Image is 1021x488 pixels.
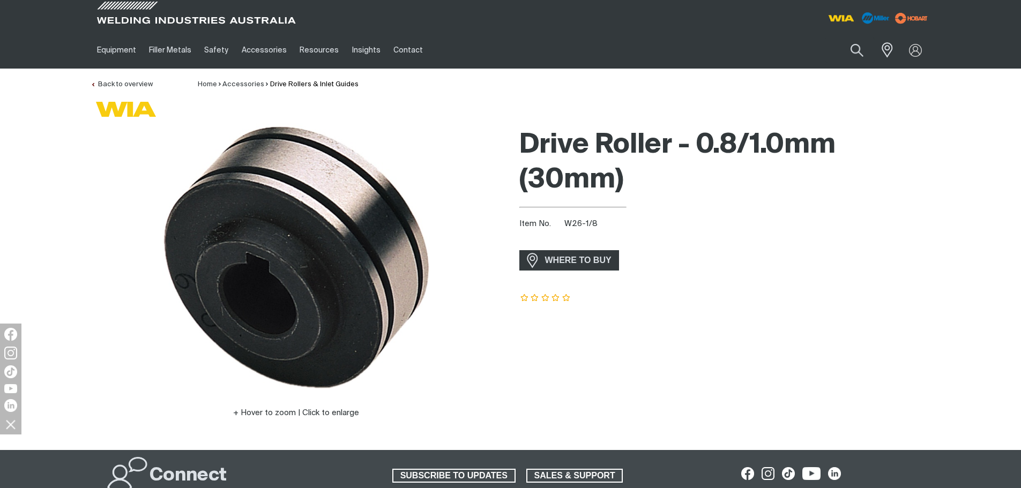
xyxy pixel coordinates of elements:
[270,81,359,88] a: Drive Rollers & Inlet Guides
[143,32,198,69] a: Filler Metals
[198,81,217,88] a: Home
[393,469,515,483] span: SUBSCRIBE TO UPDATES
[198,79,359,90] nav: Breadcrumb
[4,347,17,359] img: Instagram
[227,407,366,419] button: Hover to zoom | Click to enlarge
[4,384,17,393] img: YouTube
[825,37,875,63] input: Product name or item number...
[91,32,143,69] a: Equipment
[4,328,17,341] img: Facebook
[150,464,227,487] h2: Connect
[4,365,17,378] img: TikTok
[235,32,293,69] a: Accessories
[293,32,345,69] a: Resources
[345,32,386,69] a: Insights
[839,37,875,63] button: Search products
[4,399,17,412] img: LinkedIn
[519,218,563,230] span: Item No.
[2,415,20,433] img: hide socials
[387,32,429,69] a: Contact
[519,128,931,198] h1: Drive Roller - 0.8/1.0mm (30mm)
[162,123,430,391] img: Drive Roller - 0.8/1.0mm (30mm) Solid 'V' Groove
[519,295,572,302] span: Rating: {0}
[91,32,721,69] nav: Main
[91,81,153,88] a: Back to overview
[538,252,618,269] span: WHERE TO BUY
[526,469,623,483] a: SALES & SUPPORT
[198,32,235,69] a: Safety
[892,10,931,26] img: miller
[527,469,622,483] span: SALES & SUPPORT
[222,81,264,88] a: Accessories
[392,469,516,483] a: SUBSCRIBE TO UPDATES
[564,220,598,228] span: W26-1/8
[519,250,620,270] a: WHERE TO BUY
